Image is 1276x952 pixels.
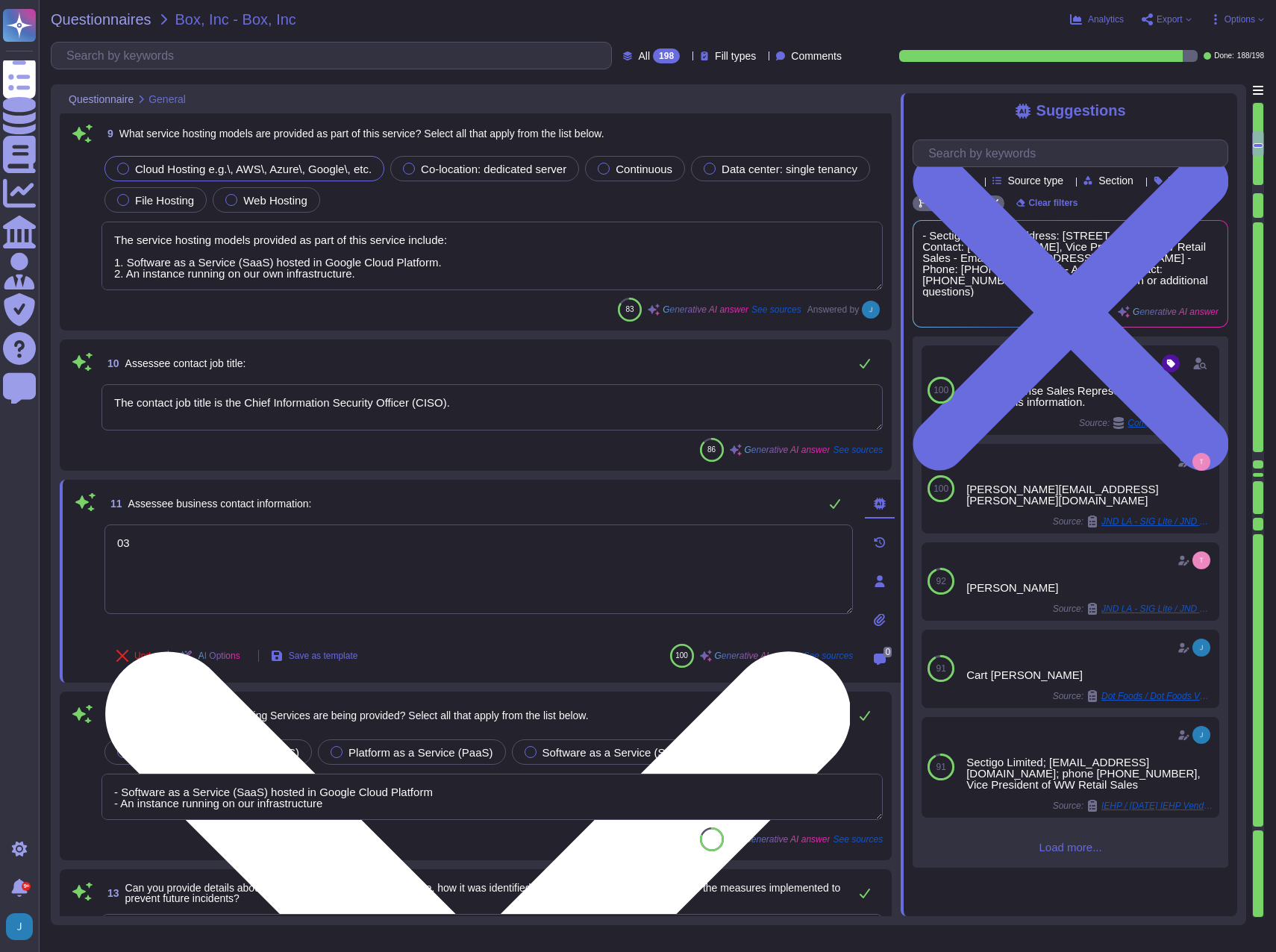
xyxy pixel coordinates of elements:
span: See sources [833,835,883,844]
span: Questionnaires [51,12,151,27]
span: 10 [101,358,119,369]
span: Analytics [1088,15,1124,24]
span: 100 [933,386,948,395]
span: Cloud Hosting e.g.\, AWS\, Azure\, Google\, etc. [135,163,372,175]
span: Generative AI answer [745,445,831,454]
span: 9 [101,128,113,139]
div: 198 [653,48,680,63]
img: user [1192,551,1210,569]
span: Box, Inc - Box, Inc [175,12,296,27]
span: Generative AI answer [663,305,748,314]
span: Fill types [715,51,756,61]
span: Continuous [616,163,672,175]
span: See sources [833,445,883,454]
span: 83 [626,305,634,313]
span: All [638,51,650,61]
span: Done: [1214,52,1234,60]
span: What service hosting models are provided as part of this service? Select all that apply from the ... [119,128,604,140]
textarea: The contact job title is the Chief Information Security Officer (CISO). [101,384,883,430]
span: Load more... [913,842,1228,853]
input: Search by keywords [921,140,1227,166]
button: user [3,910,43,943]
span: 100 [933,484,948,493]
span: See sources [751,305,801,314]
span: General [148,94,186,104]
span: Source: [1053,800,1213,812]
span: 100 [675,651,688,660]
textarea: -1403 [104,524,853,614]
span: 91 [936,762,945,771]
span: 86 [707,445,716,454]
span: Options [1225,15,1255,24]
img: user [6,913,33,940]
span: Questionnaire [69,94,134,104]
span: File Hosting [135,194,194,207]
input: Search by keywords [59,43,611,69]
div: Cart [PERSON_NAME] [966,669,1213,680]
div: [PERSON_NAME] [966,582,1213,593]
span: 0 [883,647,892,657]
span: 12 [101,710,119,721]
span: 92 [936,577,945,586]
span: JND LA - SIG Lite / JND LA - SIG Lite [1101,604,1213,613]
div: 9+ [22,882,31,891]
span: 13 [101,888,119,898]
span: 188 / 198 [1237,52,1264,60]
img: user [862,301,880,319]
button: Analytics [1070,13,1124,25]
textarea: The service hosting models provided as part of this service include: 1. Software as a Service (Sa... [101,222,883,290]
span: 80 [707,835,716,843]
span: Source: [1053,603,1213,615]
span: 11 [104,498,122,509]
span: Comments [791,51,842,61]
span: Web Hosting [243,194,307,207]
img: user [1192,453,1210,471]
span: Co-location: dedicated server [421,163,566,175]
span: Assessee business contact information: [128,498,312,510]
img: user [1192,726,1210,744]
span: IEHP / [DATE] IEHP Vendor Questionnaire Copy [1101,801,1213,810]
span: Assessee contact job title: [125,357,246,369]
span: 91 [936,664,945,673]
span: Answered by [807,305,859,314]
div: Sectigo Limited; [EMAIL_ADDRESS][DOMAIN_NAME]; phone [PHONE_NUMBER], Vice President of WW Retail ... [966,757,1213,790]
span: Source: [1053,690,1213,702]
span: Export [1157,15,1183,24]
textarea: - Software as a Service (SaaS) hosted in Google Cloud Platform - An instance running on our infra... [101,774,883,820]
img: user [1192,639,1210,657]
span: Data center: single tenancy [722,163,857,175]
span: Dot Foods / Dot Foods Vendor Security Questionnaire (3) Copy [1101,692,1213,701]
